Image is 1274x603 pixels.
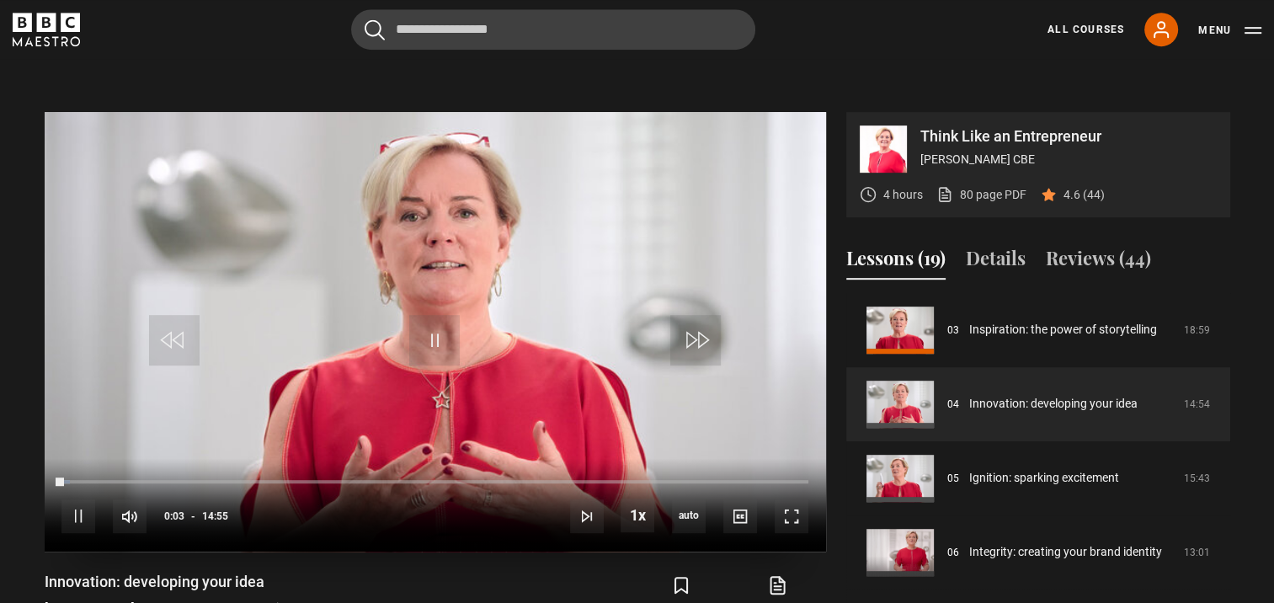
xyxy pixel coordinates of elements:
button: Submit the search query [365,19,385,40]
button: Playback Rate [621,499,654,532]
a: 80 page PDF [936,186,1026,204]
p: 4 hours [883,186,923,204]
h1: Innovation: developing your idea [45,572,291,592]
button: Pause [61,499,95,533]
p: Think Like an Entrepreneur [920,129,1217,144]
button: Reviews (44) [1046,244,1151,280]
div: Progress Bar [61,480,808,483]
button: Fullscreen [775,499,808,533]
p: 4.6 (44) [1063,186,1105,204]
span: 0:03 [164,501,184,531]
span: - [191,510,195,522]
input: Search [351,9,755,50]
button: Toggle navigation [1198,22,1261,39]
a: Integrity: creating your brand identity [969,543,1162,561]
a: Ignition: sparking excitement [969,469,1119,487]
p: [PERSON_NAME] CBE [920,151,1217,168]
span: auto [672,499,706,533]
span: 14:55 [202,501,228,531]
video-js: Video Player [45,112,826,552]
a: All Courses [1047,22,1124,37]
button: Lessons (19) [846,244,946,280]
a: Innovation: developing your idea [969,395,1138,413]
a: Inspiration: the power of storytelling [969,321,1157,339]
button: Captions [723,499,757,533]
button: Details [966,244,1026,280]
svg: BBC Maestro [13,13,80,46]
button: Next Lesson [570,499,604,533]
div: Current quality: 720p [672,499,706,533]
button: Mute [113,499,147,533]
